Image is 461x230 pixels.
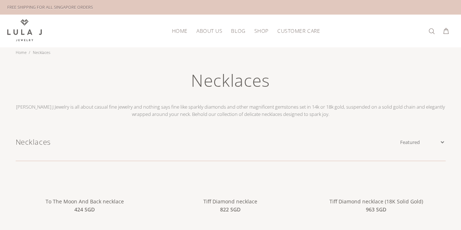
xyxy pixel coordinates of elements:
span: Customer Care [277,28,320,34]
a: Tiff Diamond necklace [161,185,300,191]
h1: Necklaces [16,137,399,148]
a: Tiff Diamond necklace (18K Solid Gold) [307,185,445,191]
a: Blog [227,25,250,36]
span: 424 SGD [74,206,95,214]
a: Tiff Diamond necklace [203,198,257,205]
a: HOME [168,25,192,36]
div: FREE SHIPPING FOR ALL SINGAPORE ORDERS [7,3,93,11]
a: To The Moon And Back necklace [46,198,124,205]
a: Shop [250,25,273,36]
span: Shop [254,28,269,34]
a: Customer Care [273,25,320,36]
span: 822 SGD [220,206,241,214]
a: About Us [192,25,227,36]
span: 963 SGD [366,206,386,214]
p: [PERSON_NAME] J Jewelry is all about casual fine jewelry and nothing says fine like sparkly diamo... [12,103,449,118]
h1: Necklaces [12,69,449,97]
li: Necklaces [29,47,52,58]
span: Blog [231,28,245,34]
a: To The Moon And Back necklace [16,185,154,191]
span: About Us [196,28,222,34]
a: Tiff Diamond necklace (18K Solid Gold) [329,198,423,205]
span: HOME [172,28,188,34]
a: Home [16,50,27,55]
